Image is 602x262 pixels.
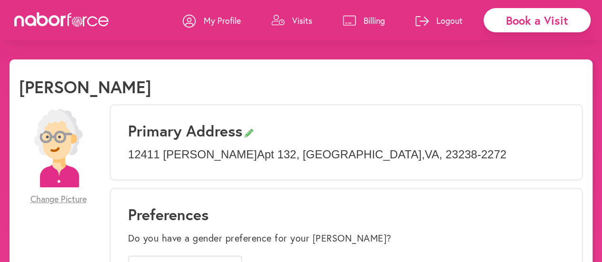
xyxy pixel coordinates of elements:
p: My Profile [204,15,241,26]
h3: Primary Address [128,122,564,140]
h1: Preferences [128,205,564,223]
p: Billing [364,15,385,26]
label: Do you have a gender preference for your [PERSON_NAME]? [128,233,392,244]
a: Billing [343,6,385,35]
p: 12411 [PERSON_NAME] Apt 132 , [GEOGRAPHIC_DATA] , VA , 23238-2272 [128,148,564,162]
p: Logout [436,15,463,26]
a: Visits [271,6,312,35]
a: My Profile [183,6,241,35]
img: efc20bcf08b0dac87679abea64c1faab.png [19,109,98,187]
span: Change Picture [30,194,87,204]
p: Visits [292,15,312,26]
a: Logout [415,6,463,35]
h1: [PERSON_NAME] [19,77,151,97]
div: Book a Visit [484,8,591,32]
